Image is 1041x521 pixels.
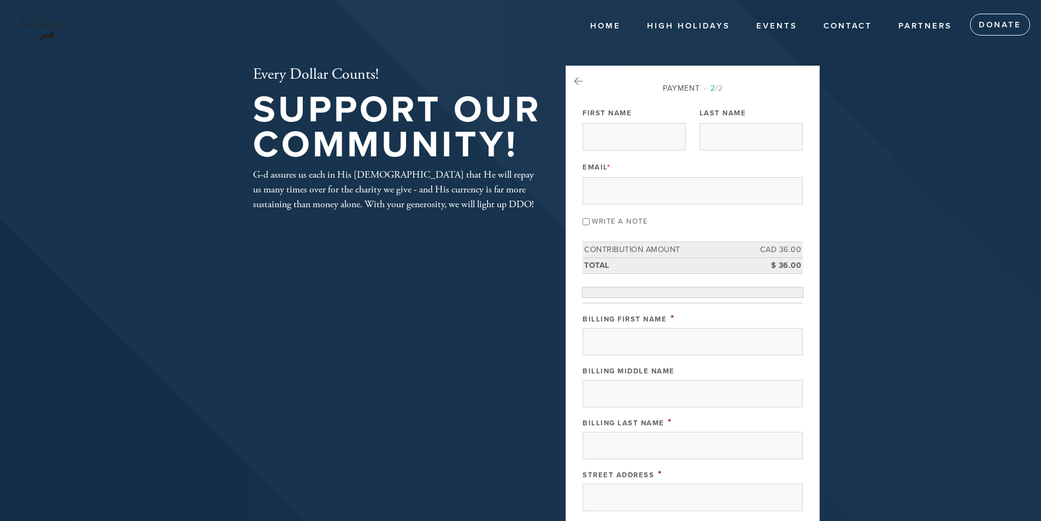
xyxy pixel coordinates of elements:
span: 2 [710,84,715,93]
label: Write a note [592,217,648,226]
span: This field is required. [668,416,672,428]
a: Partners [890,16,960,37]
span: This field is required. [658,468,662,480]
a: Events [748,16,805,37]
label: Email [583,162,610,172]
label: First Name [583,108,632,118]
span: This field is required. [607,163,611,172]
a: Home [582,16,629,37]
a: High Holidays [639,16,738,37]
h1: Support our Community! [253,92,543,163]
td: $ 36.00 [754,257,803,273]
td: Contribution Amount [583,242,754,258]
div: G-d assures us each in His [DEMOGRAPHIC_DATA] that He will repay us many times over for the chari... [253,167,543,212]
img: Shulounge%20Logo%20HQ%20%28no%20background%29.png [16,5,67,45]
a: Donate [970,14,1030,36]
td: CAD 36.00 [754,242,803,258]
h2: Every Dollar Counts! [253,66,543,84]
label: Last Name [699,108,746,118]
a: Contact [815,16,880,37]
div: Payment [583,83,803,94]
td: Total [583,257,754,273]
label: Billing First Name [583,315,667,324]
label: Billing Last Name [583,419,664,428]
label: Street Address [583,471,654,479]
label: Billing Middle Name [583,367,675,376]
span: /2 [704,84,723,93]
span: This field is required. [671,312,675,324]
